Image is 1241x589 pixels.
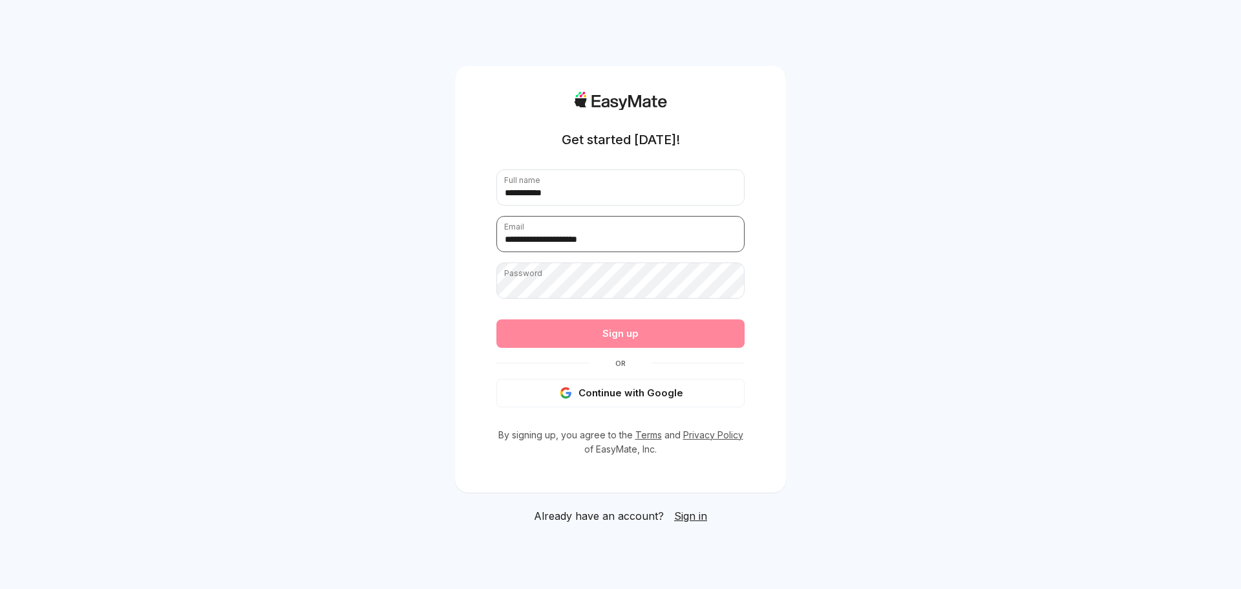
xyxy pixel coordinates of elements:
[589,358,652,369] span: Or
[562,131,680,149] h1: Get started [DATE]!
[683,429,743,440] a: Privacy Policy
[635,429,662,440] a: Terms
[674,509,707,522] span: Sign in
[496,379,745,407] button: Continue with Google
[674,508,707,524] a: Sign in
[496,428,745,456] p: By signing up, you agree to the and of EasyMate, Inc.
[534,508,664,524] span: Already have an account?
